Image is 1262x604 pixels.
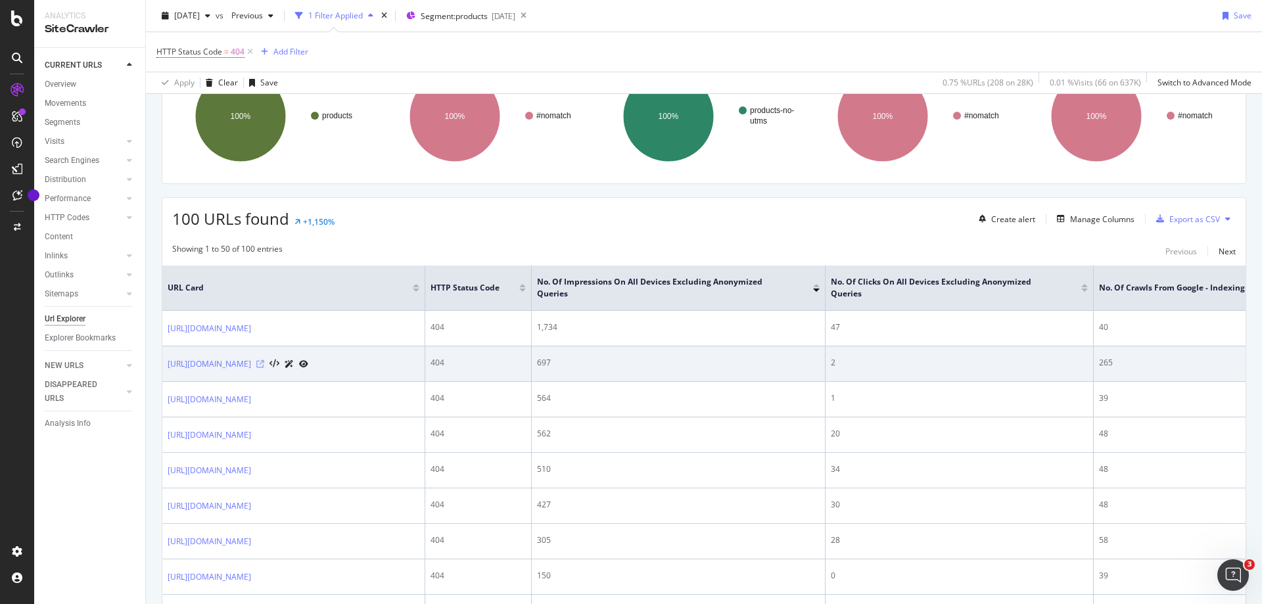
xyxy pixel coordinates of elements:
button: Apply [156,72,195,93]
div: Tooltip anchor [28,189,39,201]
iframe: Intercom live chat [1217,559,1249,591]
button: Export as CSV [1151,208,1220,229]
div: Search Engines [45,154,99,168]
div: 427 [537,499,820,511]
a: [URL][DOMAIN_NAME] [168,358,251,371]
div: 1,734 [537,321,820,333]
h1: Customer Support [64,7,158,16]
div: 0 [831,570,1088,582]
button: Send a message… [225,425,246,446]
a: [URL][DOMAIN_NAME] [168,429,251,442]
div: 34 [831,463,1088,475]
button: Create alert [973,208,1035,229]
text: #nomatch [1178,111,1213,120]
a: CURRENT URLS [45,58,123,72]
div: Yes it's a standard way of displaying keyword clicks and impressions differences in RealKeywords ... [47,49,252,129]
div: 404 [431,357,526,369]
div: CURRENT URLS [45,58,102,72]
text: products [322,111,352,120]
div: 404 [431,570,526,582]
div: 47 [831,321,1088,333]
text: 100% [444,112,465,121]
button: Home [206,5,231,30]
a: HTTP Codes [45,211,123,225]
div: 1 [831,392,1088,404]
button: View HTML Source [269,360,279,369]
button: Previous [226,5,279,26]
svg: A chart. [172,59,380,174]
div: Sitemaps [45,287,78,301]
div: 28 [831,534,1088,546]
button: Segment:products[DATE] [401,5,515,26]
div: Previous [1165,246,1197,257]
button: 1 Filter Applied [290,5,379,26]
div: 2 [831,357,1088,369]
div: Movements [45,97,86,110]
div: Yes it's a standard way of displaying keyword clicks and impressions differences in RealKeywords ... [58,57,242,121]
text: 100% [659,112,679,121]
div: 20 [831,428,1088,440]
div: 510 [537,463,820,475]
button: Gif picker [41,430,52,441]
div: However, you can work around this limitation by creating more detailed reports in Keywords Explor... [21,231,242,399]
a: Movements [45,97,136,110]
div: Clear [218,77,238,88]
text: utms [750,116,767,126]
a: AI Url Details [285,357,294,371]
div: +1,150% [303,216,335,227]
div: Based on our current RealKeywords functionality, there isn't a built-in option to customize the p... [21,147,242,225]
a: Analysis Info [45,417,136,430]
div: 404 [431,428,526,440]
a: NEW URLS [45,359,123,373]
div: Export as CSV [1169,214,1220,225]
img: Profile image for Customer Support [37,7,58,28]
text: #nomatch [964,111,999,120]
div: Performance [45,192,91,206]
div: A chart. [1028,59,1236,174]
a: Outlinks [45,268,123,282]
div: Analytics [45,11,135,22]
div: SiteCrawler [45,22,135,37]
div: Save [1234,10,1251,21]
div: Content [45,230,73,244]
div: 697 [537,357,820,369]
span: 3 [1244,559,1255,570]
div: Outlinks [45,268,74,282]
span: 100 URLs found [172,208,289,229]
div: 305 [537,534,820,546]
div: 0.75 % URLs ( 208 on 28K ) [943,77,1033,88]
div: Url Explorer [45,312,85,326]
a: Visits [45,135,123,149]
button: Switch to Advanced Mode [1152,72,1251,93]
a: [URL][DOMAIN_NAME] [168,464,251,477]
text: 100% [872,112,893,121]
div: 150 [537,570,820,582]
span: HTTP Status Code [431,282,500,294]
div: 30 [831,499,1088,511]
button: Emoji picker [20,430,31,441]
svg: A chart. [386,59,594,174]
a: Visit Online Page [256,360,264,368]
a: Distribution [45,173,123,187]
a: [URL][DOMAIN_NAME] [168,535,251,548]
a: Source reference 9276016: [54,214,64,224]
div: Overview [45,78,76,91]
span: No. of Impressions On All Devices excluding anonymized queries [537,276,793,300]
button: go back [9,5,34,30]
button: Previous [1165,243,1197,259]
button: Save [244,72,278,93]
button: Scroll to bottom [120,372,143,394]
div: A chart. [600,59,808,174]
div: DISAPPEARED URLS [45,378,111,406]
a: [URL][DOMAIN_NAME] [168,322,251,335]
div: Inlinks [45,249,68,263]
div: Explorer Bookmarks [45,331,116,345]
div: Showing 1 to 50 of 100 entries [172,243,283,259]
div: times [379,9,390,22]
div: 404 [431,499,526,511]
textarea: Message… [11,403,252,425]
div: Based on our current RealKeywords functionality, there isn't a built-in option to customize the p... [11,139,252,587]
span: Previous [226,10,263,21]
div: 0.01 % Visits ( 66 on 637K ) [1050,77,1141,88]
